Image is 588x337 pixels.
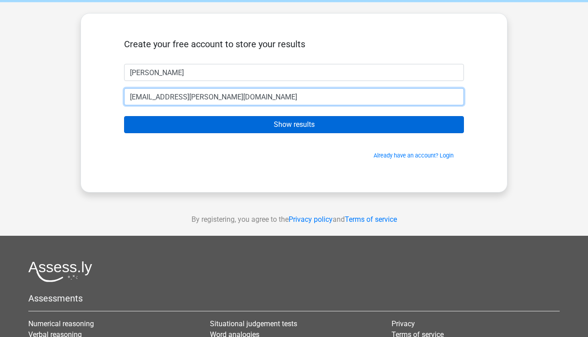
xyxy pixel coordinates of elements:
[124,88,464,105] input: Email
[210,319,297,328] a: Situational judgement tests
[392,319,415,328] a: Privacy
[124,64,464,81] input: First name
[124,39,464,49] h5: Create your free account to store your results
[289,215,333,224] a: Privacy policy
[374,152,454,159] a: Already have an account? Login
[28,261,92,282] img: Assessly logo
[28,293,560,304] h5: Assessments
[345,215,397,224] a: Terms of service
[124,116,464,133] input: Show results
[28,319,94,328] a: Numerical reasoning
